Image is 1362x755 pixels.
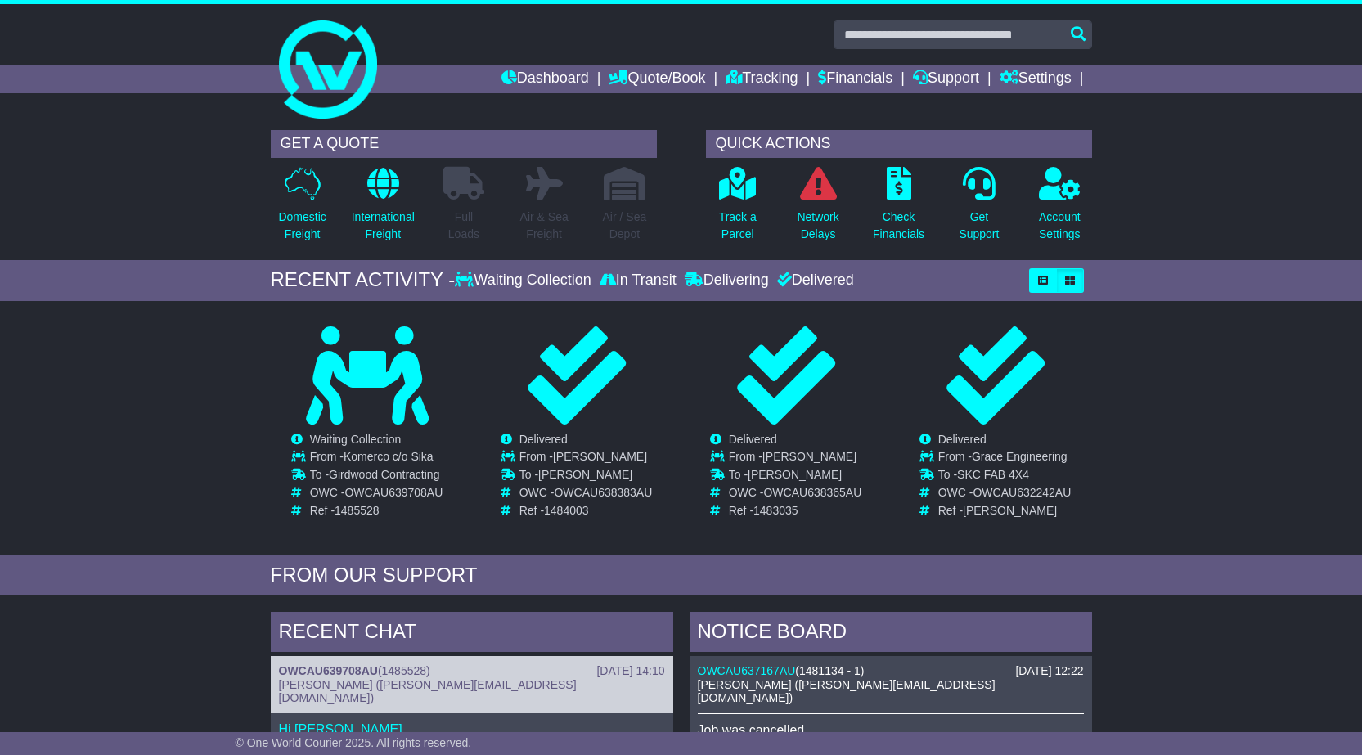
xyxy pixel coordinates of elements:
[544,504,589,517] span: 1484003
[271,612,673,656] div: RECENT CHAT
[329,468,439,481] span: Girdwood Contracting
[797,209,838,243] p: Network Delays
[501,65,589,93] a: Dashboard
[873,209,924,243] p: Check Financials
[310,450,443,468] td: From -
[1015,664,1083,678] div: [DATE] 12:22
[520,209,569,243] p: Air & Sea Freight
[938,468,1072,486] td: To -
[973,486,1071,499] span: OWCAU632242AU
[773,272,854,290] div: Delivered
[596,664,664,678] div: [DATE] 14:10
[913,65,979,93] a: Support
[271,268,456,292] div: RECENT ACTIVITY -
[1039,209,1081,243] p: Account Settings
[938,450,1072,468] td: From -
[690,612,1092,656] div: NOTICE BOARD
[603,209,647,243] p: Air / Sea Depot
[344,450,434,463] span: Komerco c/o Sika
[519,450,653,468] td: From -
[519,468,653,486] td: To -
[519,486,653,504] td: OWC -
[277,166,326,252] a: DomesticFreight
[959,209,999,243] p: Get Support
[698,664,796,677] a: OWCAU637167AU
[271,564,1092,587] div: FROM OUR SUPPORT
[698,678,996,705] span: [PERSON_NAME] ([PERSON_NAME][EMAIL_ADDRESS][DOMAIN_NAME])
[818,65,892,93] a: Financials
[279,664,378,677] a: OWCAU639708AU
[310,504,443,518] td: Ref -
[681,272,773,290] div: Delivering
[972,450,1068,463] span: Grace Engineering
[706,130,1092,158] div: QUICK ACTIONS
[351,166,416,252] a: InternationalFreight
[279,678,577,705] span: [PERSON_NAME] ([PERSON_NAME][EMAIL_ADDRESS][DOMAIN_NAME])
[519,433,568,446] span: Delivered
[762,450,856,463] span: [PERSON_NAME]
[729,433,777,446] span: Delivered
[1038,166,1081,252] a: AccountSettings
[455,272,595,290] div: Waiting Collection
[352,209,415,243] p: International Freight
[726,65,798,93] a: Tracking
[753,504,798,517] span: 1483035
[236,736,472,749] span: © One World Courier 2025. All rights reserved.
[554,486,652,499] span: OWCAU638383AU
[382,664,427,677] span: 1485528
[938,433,987,446] span: Delivered
[729,468,862,486] td: To -
[938,486,1072,504] td: OWC -
[719,209,757,243] p: Track a Parcel
[335,504,380,517] span: 1485528
[609,65,705,93] a: Quote/Book
[538,468,632,481] span: [PERSON_NAME]
[279,664,665,678] div: ( )
[957,468,1029,481] span: SKC FAB 4X4
[872,166,925,252] a: CheckFinancials
[519,504,653,518] td: Ref -
[763,486,861,499] span: OWCAU638365AU
[698,722,1084,738] p: Job was cancelled
[698,664,1084,678] div: ( )
[310,433,402,446] span: Waiting Collection
[799,664,861,677] span: 1481134 - 1
[271,130,657,158] div: GET A QUOTE
[553,450,647,463] span: [PERSON_NAME]
[443,209,484,243] p: Full Loads
[729,486,862,504] td: OWC -
[718,166,757,252] a: Track aParcel
[958,166,1000,252] a: GetSupport
[1000,65,1072,93] a: Settings
[310,468,443,486] td: To -
[729,450,862,468] td: From -
[938,504,1072,518] td: Ref -
[278,209,326,243] p: Domestic Freight
[310,486,443,504] td: OWC -
[344,486,443,499] span: OWCAU639708AU
[596,272,681,290] div: In Transit
[963,504,1057,517] span: [PERSON_NAME]
[796,166,839,252] a: NetworkDelays
[729,504,862,518] td: Ref -
[748,468,842,481] span: [PERSON_NAME]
